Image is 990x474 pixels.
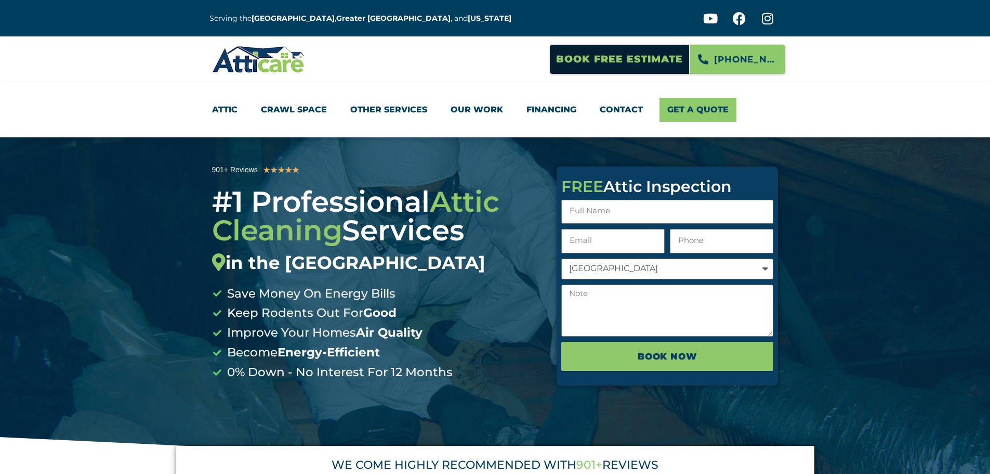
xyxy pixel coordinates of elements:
a: Our Work [451,98,503,122]
span: Keep Rodents Out For [225,303,397,323]
a: [PHONE_NUMBER] [690,44,786,74]
nav: Menu [212,98,778,122]
input: Full Name [561,200,773,224]
div: 901+ Reviews [212,164,258,176]
span: BOOK NOW [638,348,697,365]
div: Attic Inspection [561,179,773,195]
a: Other Services [350,98,427,122]
input: Only numbers and phone characters (#, -, *, etc) are accepted. [670,229,773,253]
a: Greater [GEOGRAPHIC_DATA] [336,14,451,23]
button: BOOK NOW [561,342,773,371]
a: Book Free Estimate [549,44,690,74]
a: [US_STATE] [468,14,511,23]
span: Become [225,343,380,363]
div: WE COME HIGHLY RECOMMENDED WITH REVIEWS [190,459,801,471]
i: ★ [263,163,270,177]
i: ★ [278,163,285,177]
b: Good [363,305,397,320]
span: 901+ [576,458,602,472]
a: Contact [600,98,643,122]
a: Get A Quote [659,98,736,122]
div: in the [GEOGRAPHIC_DATA] [212,252,542,274]
div: #1 Professional Services [212,187,542,274]
p: Serving the , , and [209,12,519,24]
b: Energy-Efficient [278,345,380,360]
span: Improve Your Homes [225,323,423,343]
span: Attic Cleaning [212,184,499,248]
span: FREE [561,177,603,196]
div: 5/5 [263,163,299,177]
span: 0% Down - No Interest For 12 Months [225,363,453,382]
a: Financing [526,98,576,122]
b: Air Quality [356,325,423,340]
span: Save Money On Energy Bills [225,284,395,304]
i: ★ [292,163,299,177]
a: [GEOGRAPHIC_DATA] [252,14,335,23]
a: Attic [212,98,237,122]
i: ★ [285,163,292,177]
span: Book Free Estimate [556,49,683,69]
a: Crawl Space [261,98,327,122]
input: Email [561,229,665,253]
span: [PHONE_NUMBER] [714,50,777,68]
i: ★ [270,163,278,177]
